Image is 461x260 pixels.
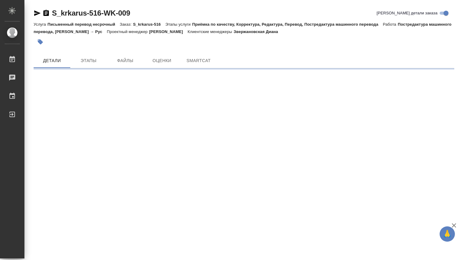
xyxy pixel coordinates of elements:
[165,22,192,27] p: Этапы услуги
[34,35,47,49] button: Добавить тэг
[149,29,188,34] p: [PERSON_NAME]
[442,228,452,240] span: 🙏
[107,29,149,34] p: Проектный менеджер
[111,57,140,65] span: Файлы
[47,22,120,27] p: Письменный перевод несрочный
[188,29,234,34] p: Клиентские менеджеры
[133,22,165,27] p: S_krkarus-516
[440,226,455,242] button: 🙏
[184,57,213,65] span: SmartCat
[34,22,47,27] p: Услуга
[34,9,41,17] button: Скопировать ссылку для ЯМессенджера
[74,57,103,65] span: Этапы
[37,57,67,65] span: Детали
[234,29,283,34] p: Звержановская Диана
[120,22,133,27] p: Заказ:
[377,10,437,16] span: [PERSON_NAME] детали заказа
[383,22,398,27] p: Работа
[42,9,50,17] button: Скопировать ссылку
[147,57,177,65] span: Оценки
[192,22,383,27] p: Приёмка по качеству, Корректура, Редактура, Перевод, Постредактура машинного перевода
[52,9,130,17] a: S_krkarus-516-WK-009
